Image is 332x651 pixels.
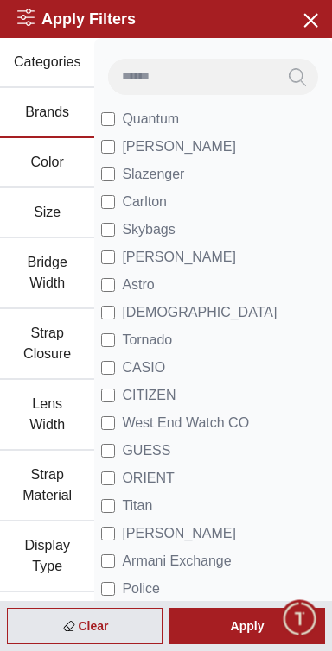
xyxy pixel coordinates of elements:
input: Skybags [101,223,115,237]
input: CASIO [101,361,115,375]
span: CITIZEN [122,385,176,406]
span: Police [122,578,160,599]
input: [DEMOGRAPHIC_DATA] [101,306,115,319]
span: Tornado [122,330,172,351]
span: West End Watch CO [122,413,249,433]
button: Search [277,59,318,95]
span: Skybags [122,219,175,240]
input: CITIZEN [101,389,115,402]
input: [PERSON_NAME] [101,250,115,264]
input: [PERSON_NAME] [101,527,115,540]
div: Apply [169,608,325,644]
h2: Apply Filters [17,7,136,31]
span: [PERSON_NAME] [122,523,236,544]
span: CASIO [122,357,165,378]
input: Tornado [101,333,115,347]
input: Astro [101,278,115,292]
div: Clear [7,608,163,644]
span: [PERSON_NAME] [122,247,236,268]
span: [PERSON_NAME] [122,136,236,157]
input: Quantum [101,112,115,126]
span: Quantum [122,109,179,130]
input: [PERSON_NAME] [101,140,115,154]
span: GUESS [122,440,170,461]
span: ORIENT [122,468,174,489]
input: Police [101,582,115,596]
div: Chat Widget [281,600,319,638]
input: Armani Exchange [101,554,115,568]
input: Slazenger [101,167,115,181]
input: Titan [101,499,115,513]
input: Carlton [101,195,115,209]
input: ORIENT [101,471,115,485]
span: Armani Exchange [122,551,231,572]
span: Astro [122,275,154,295]
span: Titan [122,496,152,516]
input: West End Watch CO [101,416,115,430]
input: GUESS [101,444,115,458]
span: Slazenger [122,164,184,185]
span: [DEMOGRAPHIC_DATA] [122,302,277,323]
span: Carlton [122,192,167,212]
